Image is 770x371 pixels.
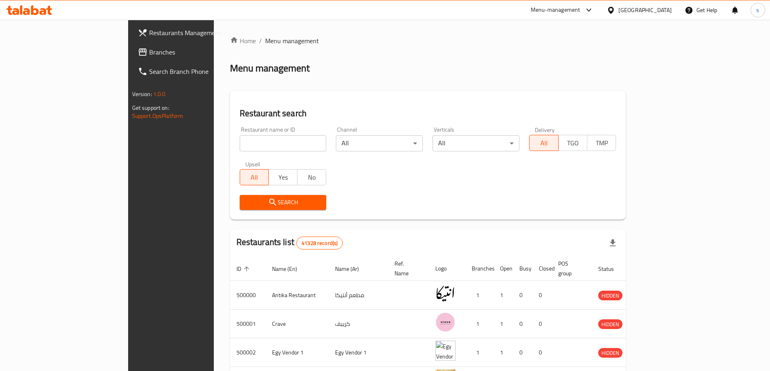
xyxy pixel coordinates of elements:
a: Restaurants Management [131,23,257,42]
nav: breadcrumb [230,36,626,46]
div: Total records count [296,237,343,249]
button: Search [240,195,327,210]
span: Yes [272,172,294,183]
span: POS group [558,259,582,278]
span: s [756,6,759,15]
button: No [297,169,326,185]
td: 0 [532,338,552,367]
img: Egy Vendor 1 [435,341,456,361]
div: [GEOGRAPHIC_DATA] [618,6,672,15]
td: Crave [266,310,329,338]
label: Upsell [245,161,260,167]
span: All [533,137,555,149]
button: TMP [587,135,616,151]
div: All [432,135,519,151]
span: All [243,172,266,183]
label: Delivery [535,127,555,132]
td: 1 [494,338,513,367]
td: 1 [494,281,513,310]
span: HIDDEN [598,291,622,300]
span: Branches [149,47,250,57]
td: 1 [494,310,513,338]
span: Ref. Name [394,259,419,278]
td: 1 [465,281,494,310]
td: Egy Vendor 1 [329,338,388,367]
th: Busy [513,256,532,281]
span: Status [598,264,624,274]
span: TGO [562,137,584,149]
a: Branches [131,42,257,62]
a: Support.OpsPlatform [132,111,184,121]
th: Open [494,256,513,281]
span: TMP [591,137,613,149]
button: Yes [268,169,297,185]
td: 0 [513,281,532,310]
td: 1 [465,310,494,338]
h2: Menu management [230,62,310,75]
input: Search for restaurant name or ID.. [240,135,327,151]
img: Antika Restaurant [435,283,456,304]
div: Menu-management [531,5,580,15]
span: No [301,172,323,183]
div: All [336,135,423,151]
td: 1 [465,338,494,367]
td: 0 [532,310,552,338]
td: مطعم أنتيكا [329,281,388,310]
span: ID [236,264,252,274]
td: 0 [532,281,552,310]
h2: Restaurants list [236,236,343,249]
span: Menu management [265,36,319,46]
div: HIDDEN [598,348,622,358]
td: Antika Restaurant [266,281,329,310]
span: Name (En) [272,264,308,274]
li: / [259,36,262,46]
a: Search Branch Phone [131,62,257,81]
span: Version: [132,89,152,99]
td: 0 [513,310,532,338]
span: HIDDEN [598,348,622,358]
span: Get support on: [132,103,169,113]
span: HIDDEN [598,320,622,329]
span: 1.0.0 [153,89,166,99]
span: Search [246,197,320,208]
img: Crave [435,312,456,332]
span: Restaurants Management [149,28,250,38]
td: كرييف [329,310,388,338]
th: Branches [465,256,494,281]
button: TGO [558,135,587,151]
button: All [529,135,558,151]
td: Egy Vendor 1 [266,338,329,367]
th: Logo [429,256,465,281]
th: Closed [532,256,552,281]
span: Name (Ar) [335,264,369,274]
span: Search Branch Phone [149,67,250,76]
td: 0 [513,338,532,367]
span: 41328 record(s) [297,239,342,247]
button: All [240,169,269,185]
div: Export file [603,233,622,253]
h2: Restaurant search [240,107,616,119]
